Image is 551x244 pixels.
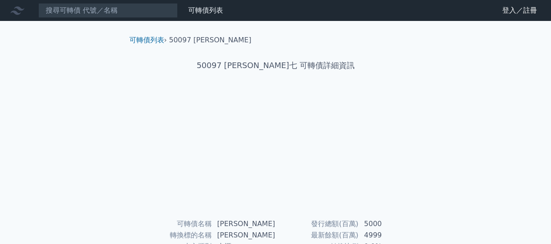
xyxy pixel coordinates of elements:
[212,218,276,230] td: [PERSON_NAME]
[359,218,419,230] td: 5000
[495,3,544,17] a: 登入／註冊
[129,35,167,45] li: ›
[133,230,212,241] td: 轉換標的名稱
[276,218,359,230] td: 發行總額(百萬)
[359,230,419,241] td: 4999
[276,230,359,241] td: 最新餘額(百萬)
[133,218,212,230] td: 可轉債名稱
[507,202,551,244] iframe: Chat Widget
[38,3,178,18] input: 搜尋可轉債 代號／名稱
[122,59,429,72] h1: 50097 [PERSON_NAME]七 可轉債詳細資訊
[129,36,164,44] a: 可轉債列表
[212,230,276,241] td: [PERSON_NAME]
[188,6,223,14] a: 可轉債列表
[169,35,251,45] li: 50097 [PERSON_NAME]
